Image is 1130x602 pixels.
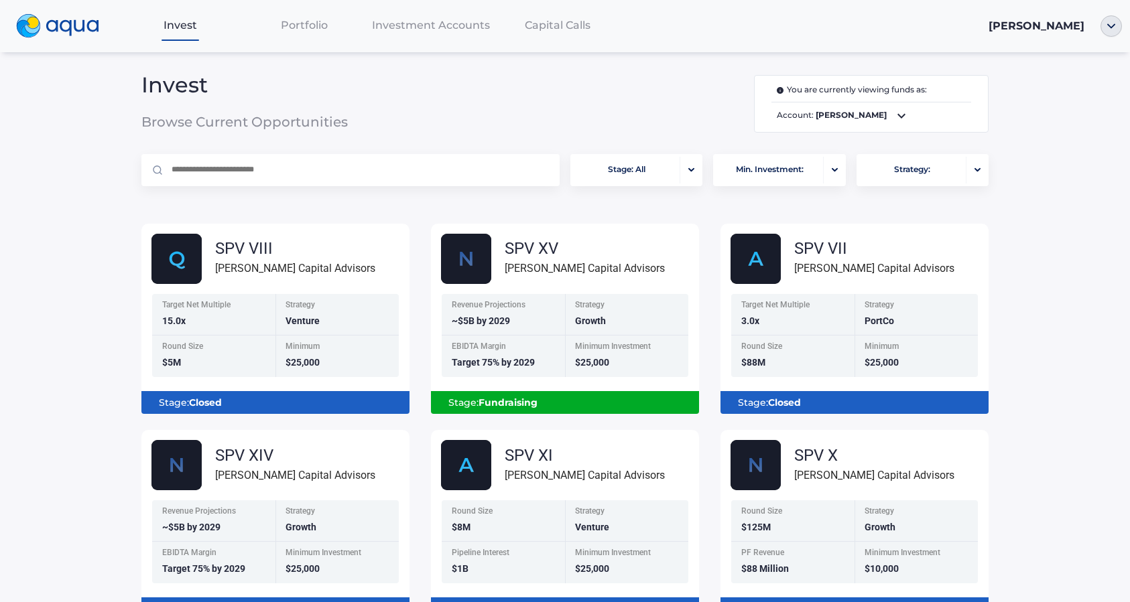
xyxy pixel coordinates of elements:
[865,342,970,354] div: Minimum
[570,154,702,186] button: Stage: Allportfolio-arrow
[16,14,99,38] img: logo
[975,167,981,172] img: portfolio-arrow
[505,240,665,256] div: SPV XV
[777,84,927,96] span: You are currently viewing funds as:
[1101,15,1122,37] img: ellipse
[452,548,557,560] div: Pipeline Interest
[452,522,470,532] span: $8M
[242,11,367,39] a: Portfolio
[525,19,590,31] span: Capital Calls
[8,11,118,42] a: logo
[286,315,320,326] span: Venture
[286,563,320,574] span: $25,000
[865,357,899,368] span: $25,000
[741,563,789,574] span: $88 Million
[865,301,970,312] div: Strategy
[286,342,391,354] div: Minimum
[189,396,222,408] b: Closed
[741,342,846,354] div: Round Size
[441,440,491,490] img: AlphaFund.svg
[794,447,954,463] div: SPV X
[286,548,391,560] div: Minimum Investment
[215,447,375,463] div: SPV XIV
[495,11,620,39] a: Capital Calls
[286,357,320,368] span: $25,000
[162,301,267,312] div: Target Net Multiple
[794,240,954,256] div: SPV VII
[731,234,781,284] img: AlphaFund.svg
[162,315,186,326] span: 15.0x
[505,260,665,277] div: [PERSON_NAME] Capital Advisors
[215,240,375,256] div: SPV VIII
[452,342,557,354] div: EBIDTA Margin
[162,342,267,354] div: Round Size
[857,154,989,186] button: Strategy:portfolio-arrow
[215,467,375,483] div: [PERSON_NAME] Capital Advisors
[688,167,694,172] img: portfolio-arrow
[865,507,970,518] div: Strategy
[372,19,490,31] span: Investment Accounts
[286,522,316,532] span: Growth
[768,396,801,408] b: Closed
[794,260,954,277] div: [PERSON_NAME] Capital Advisors
[281,19,328,31] span: Portfolio
[151,440,202,490] img: Nscale_fund_card_1.svg
[713,154,845,186] button: Min. Investment:portfolio-arrow
[731,391,978,414] div: Stage:
[452,563,468,574] span: $1B
[794,467,954,483] div: [PERSON_NAME] Capital Advisors
[505,447,665,463] div: SPV XI
[452,315,510,326] span: ~$5B by 2029
[575,563,609,574] span: $25,000
[731,440,781,490] img: Nscale_fund_card.svg
[141,115,424,129] span: Browse Current Opportunities
[741,357,765,368] span: $88M
[816,110,887,120] b: [PERSON_NAME]
[479,396,538,408] b: Fundraising
[452,507,557,518] div: Round Size
[865,315,894,326] span: PortCo
[162,548,267,560] div: EBIDTA Margin
[865,522,895,532] span: Growth
[736,157,804,183] span: Min. Investment:
[575,315,606,326] span: Growth
[989,19,1084,32] span: [PERSON_NAME]
[741,522,771,532] span: $125M
[575,342,680,354] div: Minimum Investment
[441,234,491,284] img: Nscale_fund_card.svg
[152,391,399,414] div: Stage:
[575,522,609,532] span: Venture
[141,78,424,92] span: Invest
[741,301,846,312] div: Target Net Multiple
[575,507,680,518] div: Strategy
[741,315,759,326] span: 3.0x
[608,157,645,183] span: Stage: All
[162,507,267,518] div: Revenue Projections
[442,391,688,414] div: Stage:
[741,548,846,560] div: PF Revenue
[575,301,680,312] div: Strategy
[741,507,846,518] div: Round Size
[832,167,838,172] img: portfolio-arrow
[118,11,243,39] a: Invest
[894,157,930,183] span: Strategy:
[865,548,970,560] div: Minimum Investment
[286,301,391,312] div: Strategy
[452,301,557,312] div: Revenue Projections
[153,165,162,175] img: Magnifier
[452,357,535,368] span: Target 75% by 2029
[575,548,680,560] div: Minimum Investment
[286,507,391,518] div: Strategy
[164,19,197,31] span: Invest
[865,563,899,574] span: $10,000
[575,357,609,368] span: $25,000
[151,234,202,284] img: Group_48614.svg
[771,108,971,124] span: Account:
[215,260,375,277] div: [PERSON_NAME] Capital Advisors
[505,467,665,483] div: [PERSON_NAME] Capital Advisors
[777,87,787,94] img: i.svg
[367,11,495,39] a: Investment Accounts
[162,563,245,574] span: Target 75% by 2029
[162,522,221,532] span: ~$5B by 2029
